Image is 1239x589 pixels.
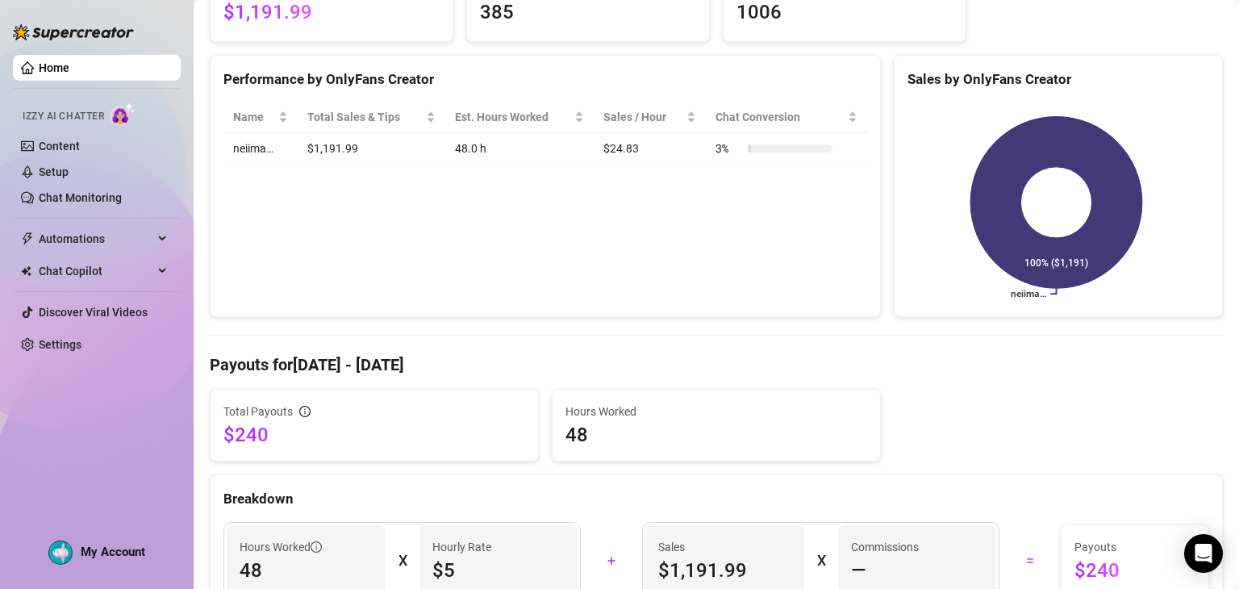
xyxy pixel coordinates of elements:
a: Home [39,61,69,74]
a: Setup [39,165,69,178]
a: Settings [39,338,81,351]
td: 48.0 h [445,133,594,165]
article: Commissions [851,538,919,556]
span: 3 % [715,140,741,157]
th: Chat Conversion [706,102,867,133]
span: My Account [81,545,145,559]
a: Chat Monitoring [39,191,122,204]
div: = [1009,548,1051,574]
div: Breakdown [223,488,1209,510]
a: Content [39,140,80,152]
span: Payouts [1074,538,1195,556]
span: Sales [658,538,791,556]
span: info-circle [299,406,311,417]
h4: Payouts for [DATE] - [DATE] [210,353,1223,376]
span: $240 [223,422,525,448]
div: + [590,548,632,574]
span: Total Sales & Tips [307,108,423,126]
img: Chat Copilot [21,265,31,277]
article: Hourly Rate [432,538,491,556]
th: Total Sales & Tips [298,102,445,133]
img: AAcHTtfH5iEDV0rdoTrItbygE6mPjziLAEcCYgRp9xG7zZ7p=s96-c [49,541,72,564]
span: 48 [565,422,867,448]
span: Total Payouts [223,403,293,420]
td: neiima… [223,133,298,165]
th: Sales / Hour [594,102,706,133]
div: X [817,548,825,574]
span: Hours Worked [240,538,322,556]
img: logo-BBDzfeDw.svg [13,24,134,40]
div: Sales by OnlyFans Creator [907,69,1209,90]
span: $5 [432,558,565,583]
span: 48 [240,558,373,583]
div: Open Intercom Messenger [1184,534,1223,573]
span: Hours Worked [565,403,867,420]
div: Est. Hours Worked [455,108,571,126]
span: Sales / Hour [603,108,683,126]
span: $240 [1074,558,1195,583]
span: Chat Conversion [715,108,845,126]
td: $24.83 [594,133,706,165]
div: X [398,548,407,574]
span: info-circle [311,541,322,553]
span: Izzy AI Chatter [23,109,104,124]
img: AI Chatter [111,102,136,126]
span: Chat Copilot [39,258,153,284]
th: Name [223,102,298,133]
span: Automations [39,226,153,252]
span: Name [233,108,275,126]
span: thunderbolt [21,232,34,245]
td: $1,191.99 [298,133,445,165]
div: Performance by OnlyFans Creator [223,69,867,90]
a: Discover Viral Videos [39,306,148,319]
span: — [851,558,866,583]
span: $1,191.99 [658,558,791,583]
text: neiima… [1011,289,1046,300]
